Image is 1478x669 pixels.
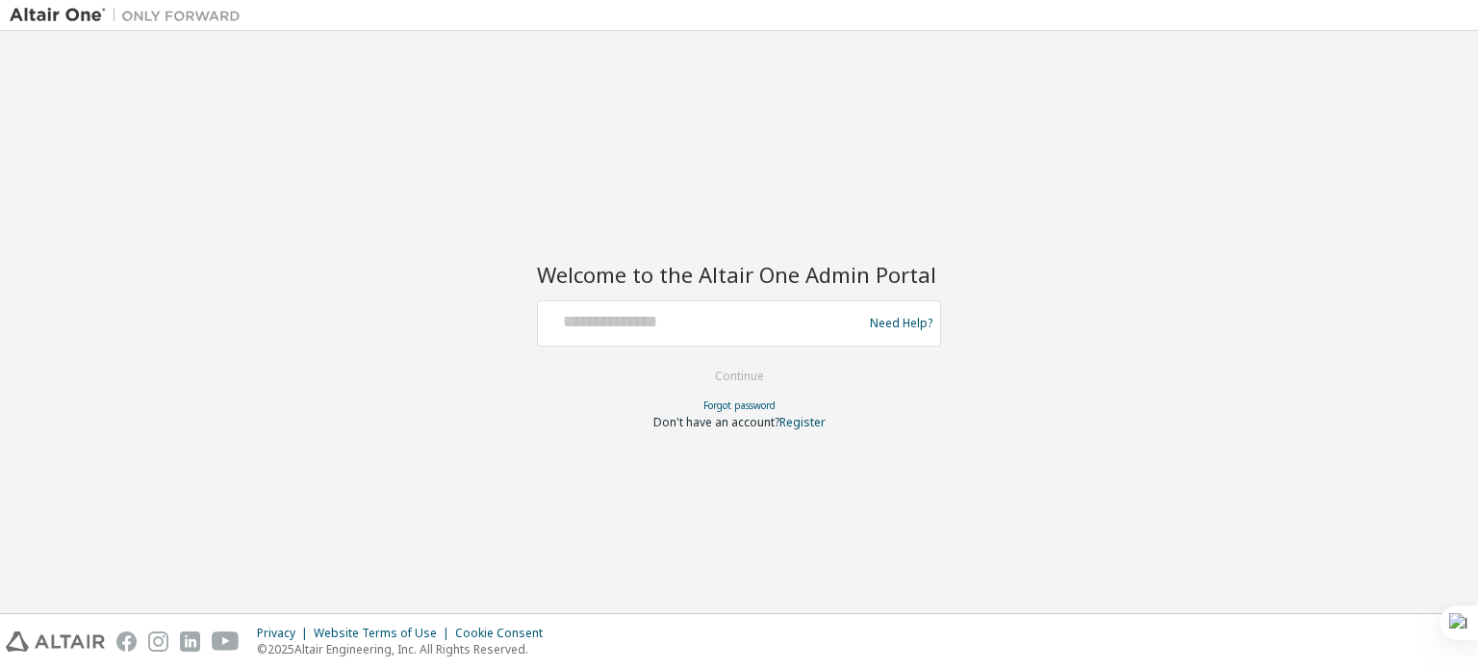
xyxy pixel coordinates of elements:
img: instagram.svg [148,631,168,652]
a: Register [779,414,826,430]
a: Need Help? [870,322,932,323]
img: altair_logo.svg [6,631,105,652]
div: Cookie Consent [455,626,554,641]
img: linkedin.svg [180,631,200,652]
a: Forgot password [703,399,776,412]
img: Altair One [10,6,250,25]
div: Website Terms of Use [314,626,455,641]
h2: Welcome to the Altair One Admin Portal [537,261,941,288]
img: facebook.svg [116,631,137,652]
span: Don't have an account? [653,414,779,430]
div: Privacy [257,626,314,641]
p: © 2025 Altair Engineering, Inc. All Rights Reserved. [257,641,554,657]
img: youtube.svg [212,631,240,652]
